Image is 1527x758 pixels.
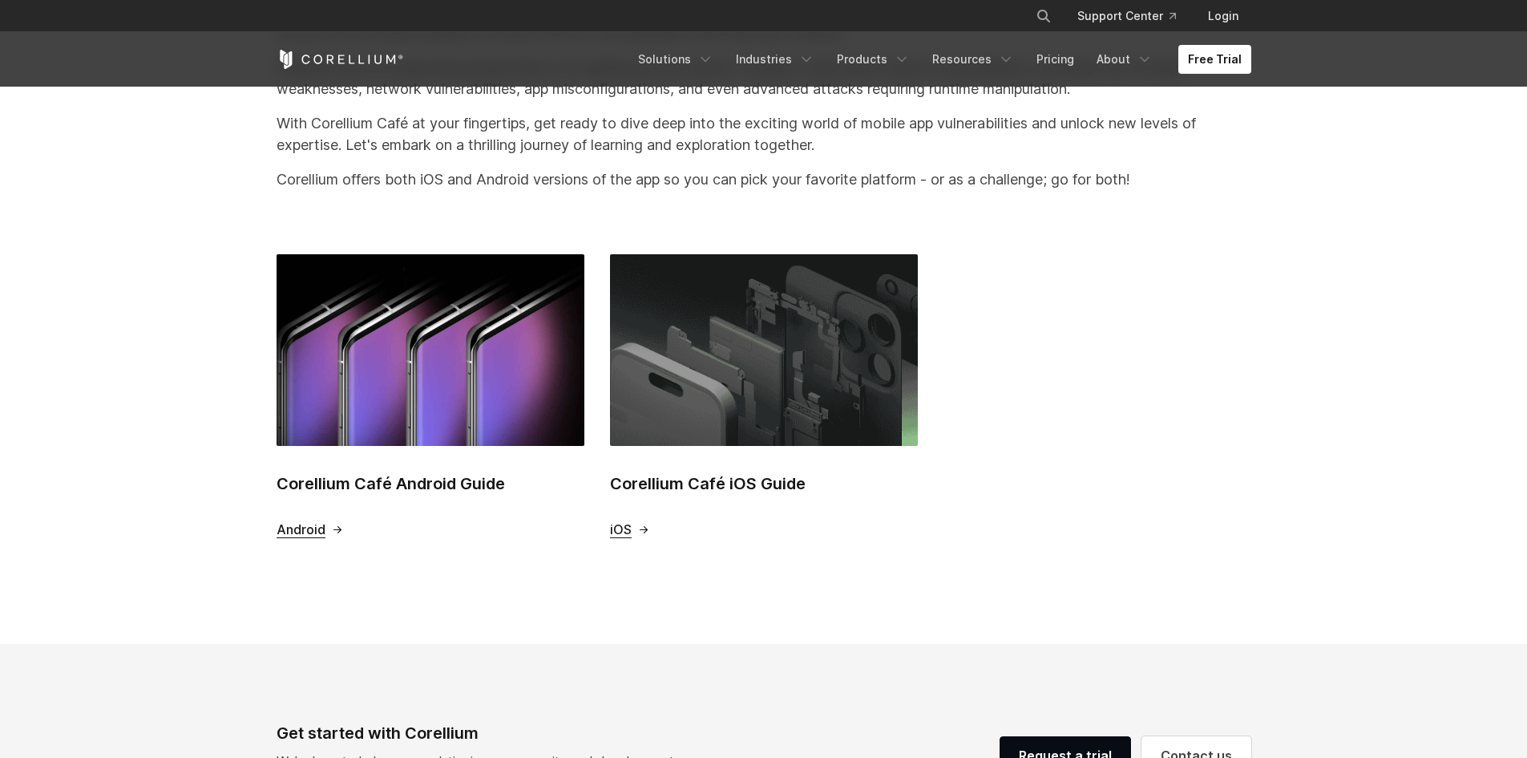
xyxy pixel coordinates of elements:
a: Pricing [1027,45,1084,74]
span: iOS [610,521,632,538]
p: Corellium offers both iOS and Android versions of the app so you can pick your favorite platform ... [277,168,1251,190]
div: Navigation Menu [628,45,1251,74]
button: Search [1029,2,1058,30]
div: Navigation Menu [1016,2,1251,30]
a: Free Trial [1178,45,1251,74]
a: Corellium Café Android Guide Corellium Café Android Guide Android [277,254,584,538]
a: Solutions [628,45,723,74]
a: Products [827,45,919,74]
img: Corellium Café Android Guide [277,254,584,446]
h2: Corellium Café iOS Guide [610,472,918,496]
div: Get started with Corellium [277,721,687,745]
img: Corellium Café iOS Guide [610,254,918,446]
a: Corellium Home [277,50,404,69]
p: With Corellium Café at your fingertips, get ready to dive deep into the exciting world of mobile ... [277,112,1251,156]
a: Corellium Café iOS Guide Corellium Café iOS Guide iOS [610,254,918,538]
span: Android [277,521,325,538]
a: About [1087,45,1162,74]
a: Resources [923,45,1024,74]
a: Login [1195,2,1251,30]
a: Support Center [1064,2,1189,30]
h2: Corellium Café Android Guide [277,472,584,496]
a: Industries [726,45,824,74]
